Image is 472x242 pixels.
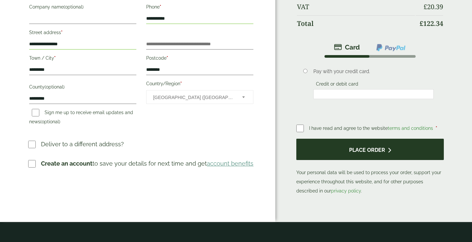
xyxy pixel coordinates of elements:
span: I have read and agree to the website [309,126,434,131]
label: Street address [29,28,136,39]
span: (optional) [64,4,84,10]
span: (optional) [40,119,60,124]
label: Phone [146,2,253,13]
abbr: required [160,4,161,10]
span: (optional) [45,84,65,90]
abbr: required [167,55,168,61]
input: Sign me up to receive email updates and news(optional) [32,109,39,116]
p: Your personal data will be used to process your order, support your experience throughout this we... [296,139,444,195]
img: stripe.png [334,43,360,51]
span: United Kingdom (UK) [153,91,233,104]
p: Deliver to a different address? [41,140,124,149]
iframe: Secure card payment input frame [315,91,432,97]
abbr: required [180,81,182,86]
span: Country/Region [146,90,253,104]
bdi: 122.34 [420,19,443,28]
label: County [29,82,136,93]
p: Pay with your credit card. [313,68,434,75]
abbr: required [61,30,63,35]
p: to save your details for next time and get [41,159,253,168]
img: ppcp-gateway.png [376,43,406,52]
th: Total [297,15,415,31]
abbr: required [54,55,56,61]
bdi: 20.39 [423,2,443,11]
button: Place order [296,139,444,160]
label: Postcode [146,53,253,65]
label: Sign me up to receive email updates and news [29,110,133,126]
a: account benefits [207,160,253,167]
label: Credit or debit card [313,81,361,89]
label: Country/Region [146,79,253,90]
strong: Create an account [41,160,92,167]
span: £ [420,19,423,28]
a: terms and conditions [388,126,433,131]
label: Town / City [29,53,136,65]
a: privacy policy [331,188,361,193]
abbr: required [436,126,437,131]
label: Company name [29,2,136,13]
span: £ [423,2,427,11]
